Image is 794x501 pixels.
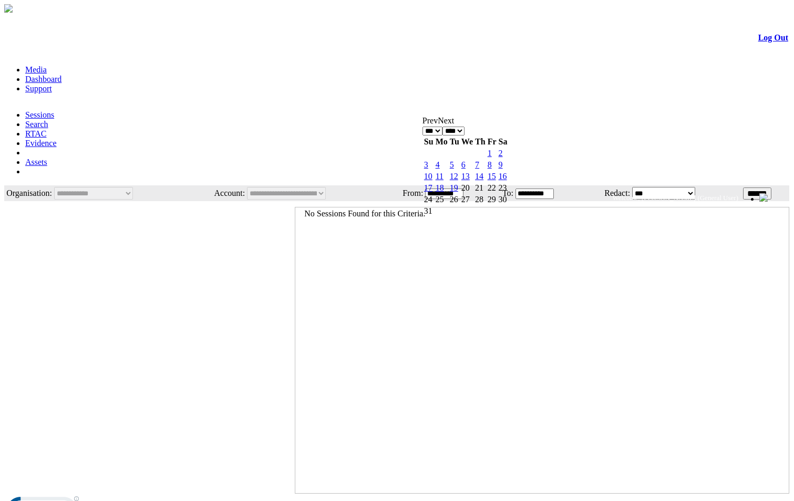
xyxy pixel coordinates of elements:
[488,160,492,169] a: 8
[583,186,631,200] td: Redact:
[424,195,432,204] span: 24
[450,172,458,181] a: 12
[25,65,47,74] a: Media
[424,172,432,181] a: 10
[488,183,496,192] span: 22
[488,149,492,158] a: 1
[450,137,459,146] span: Tuesday
[475,160,479,169] a: 7
[387,186,424,200] td: From:
[304,209,425,218] span: No Sessions Found for this Criteria.
[461,183,470,192] span: 20
[488,137,497,146] span: Friday
[488,195,496,204] span: 29
[25,84,52,93] a: Support
[499,183,507,192] span: 23
[759,193,768,202] img: bell24.png
[475,183,483,192] span: 21
[499,149,503,158] a: 2
[450,183,458,192] a: 19
[436,195,444,204] span: 25
[191,186,246,200] td: Account:
[25,75,61,83] a: Dashboard
[424,160,428,169] a: 3
[4,4,13,13] img: arrow-3.png
[25,158,47,166] a: Assets
[461,137,473,146] span: Wednesday
[499,172,507,181] a: 16
[461,172,470,181] a: 13
[436,183,444,192] a: 18
[424,206,432,215] span: 31
[475,172,483,181] a: 14
[613,194,738,202] span: Welcome, [PERSON_NAME] (General User)
[438,116,454,125] a: Next
[436,160,440,169] a: 4
[461,160,466,169] a: 6
[450,195,458,204] span: 26
[758,33,788,42] a: Log Out
[25,120,48,129] a: Search
[25,110,54,119] a: Sessions
[5,186,53,200] td: Organisation:
[499,195,507,204] span: 30
[499,137,508,146] span: Saturday
[25,139,57,148] a: Evidence
[499,160,503,169] a: 9
[422,127,442,135] select: Select month
[475,195,483,204] span: 28
[488,172,496,181] a: 15
[436,137,448,146] span: Monday
[424,137,434,146] span: Sunday
[422,116,438,125] a: Prev
[475,137,486,146] span: Thursday
[25,129,46,138] a: RTAC
[450,160,454,169] a: 5
[442,127,465,135] select: Select year
[461,195,470,204] span: 27
[436,172,444,181] a: 11
[424,183,432,192] a: 17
